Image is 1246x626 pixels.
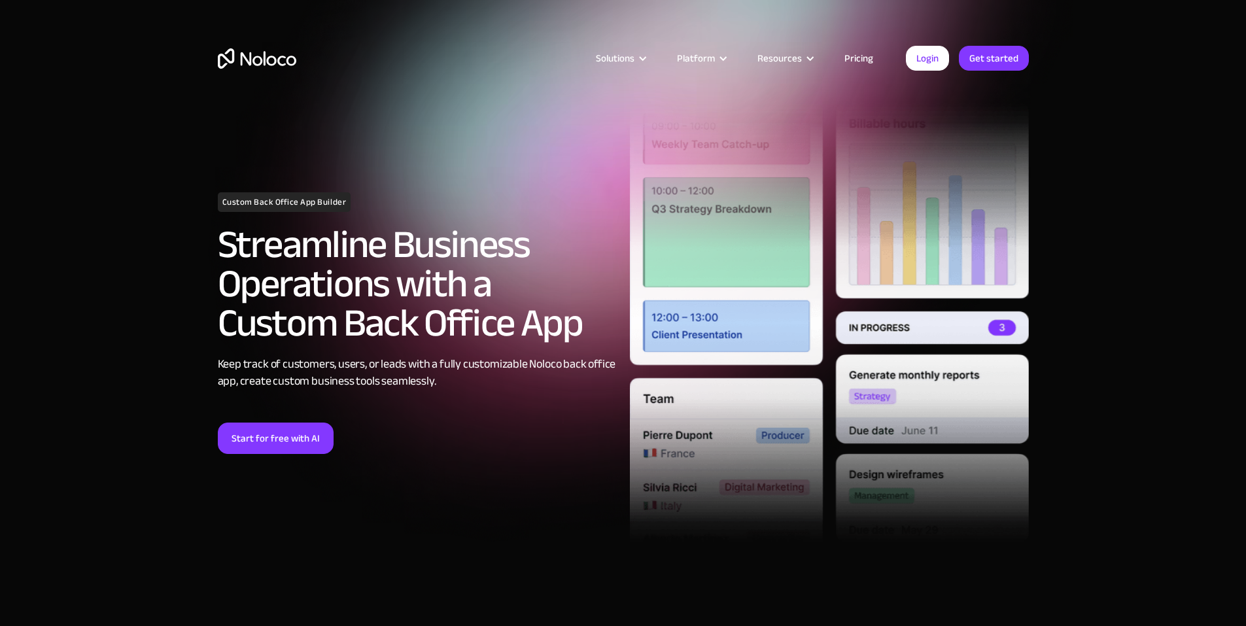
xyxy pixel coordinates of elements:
[218,225,617,343] h2: Streamline Business Operations with a Custom Back Office App
[906,46,949,71] a: Login
[218,356,617,390] div: Keep track of customers, users, or leads with a fully customizable Noloco back office app, create...
[218,48,296,69] a: home
[828,50,890,67] a: Pricing
[741,50,828,67] div: Resources
[218,423,334,454] a: Start for free with AI
[580,50,661,67] div: Solutions
[596,50,634,67] div: Solutions
[661,50,741,67] div: Platform
[959,46,1029,71] a: Get started
[218,192,351,212] h1: Custom Back Office App Builder
[757,50,802,67] div: Resources
[677,50,715,67] div: Platform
